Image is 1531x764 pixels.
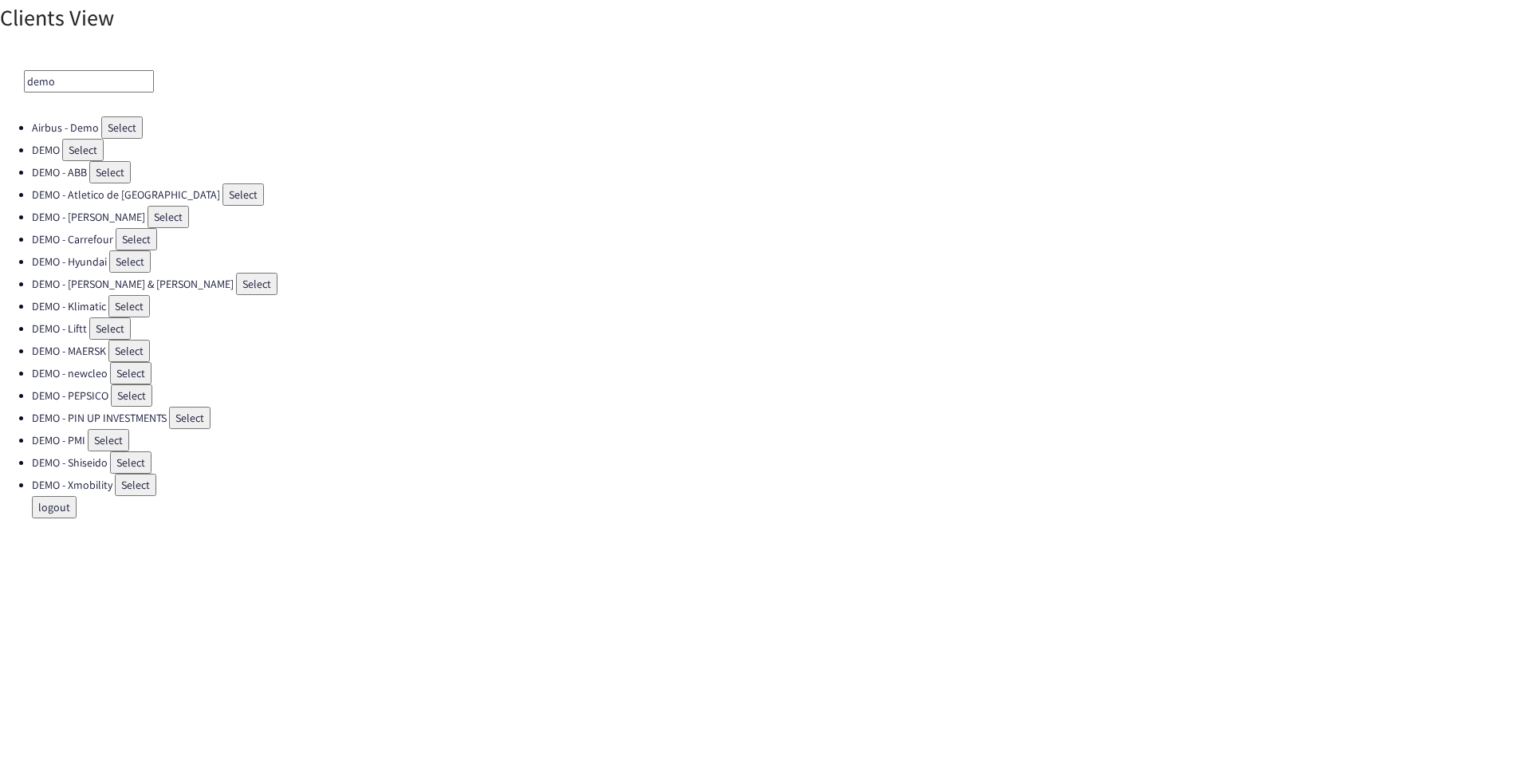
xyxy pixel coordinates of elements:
[32,362,1531,384] li: DEMO - newcleo
[32,496,77,518] button: logout
[32,228,1531,250] li: DEMO - Carrefour
[111,384,152,407] button: Select
[62,139,104,161] button: Select
[32,116,1531,139] li: Airbus - Demo
[222,183,264,206] button: Select
[110,451,152,474] button: Select
[32,273,1531,295] li: DEMO - [PERSON_NAME] & [PERSON_NAME]
[32,317,1531,340] li: DEMO - Liftt
[32,139,1531,161] li: DEMO
[115,474,156,496] button: Select
[32,429,1531,451] li: DEMO - PMI
[1451,687,1531,764] iframe: Chat Widget
[89,317,131,340] button: Select
[236,273,277,295] button: Select
[116,228,157,250] button: Select
[89,161,131,183] button: Select
[110,362,152,384] button: Select
[32,340,1531,362] li: DEMO - MAERSK
[148,206,189,228] button: Select
[32,183,1531,206] li: DEMO - Atletico de [GEOGRAPHIC_DATA]
[169,407,211,429] button: Select
[109,250,151,273] button: Select
[32,451,1531,474] li: DEMO - Shiseido
[88,429,129,451] button: Select
[108,295,150,317] button: Select
[32,384,1531,407] li: DEMO - PEPSICO
[1451,687,1531,764] div: Widget de chat
[32,474,1531,496] li: DEMO - Xmobility
[32,295,1531,317] li: DEMO - Klimatic
[101,116,143,139] button: Select
[32,407,1531,429] li: DEMO - PIN UP INVESTMENTS
[108,340,150,362] button: Select
[32,161,1531,183] li: DEMO - ABB
[32,206,1531,228] li: DEMO - [PERSON_NAME]
[32,250,1531,273] li: DEMO - Hyundai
